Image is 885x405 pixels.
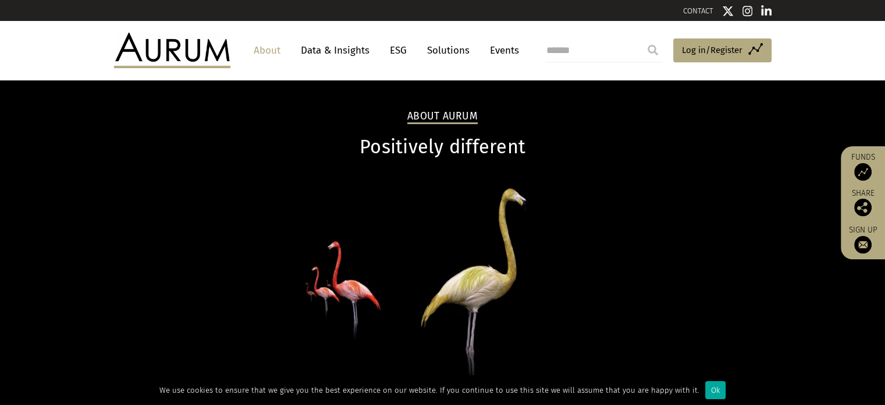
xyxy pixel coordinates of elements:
[683,6,713,15] a: CONTACT
[705,381,726,399] div: Ok
[384,40,413,61] a: ESG
[742,5,753,17] img: Instagram icon
[641,38,664,62] input: Submit
[847,225,879,253] a: Sign up
[854,163,872,181] img: Access Funds
[114,33,230,68] img: Aurum
[854,199,872,216] img: Share this post
[761,5,772,17] img: Linkedin icon
[722,5,734,17] img: Twitter icon
[854,236,872,253] img: Sign up to our newsletter
[295,40,375,61] a: Data & Insights
[673,38,772,63] a: Log in/Register
[682,43,742,57] span: Log in/Register
[421,40,475,61] a: Solutions
[114,136,772,159] h1: Positively different
[407,110,478,124] h2: About Aurum
[847,152,879,181] a: Funds
[484,40,519,61] a: Events
[248,40,286,61] a: About
[847,189,879,216] div: Share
